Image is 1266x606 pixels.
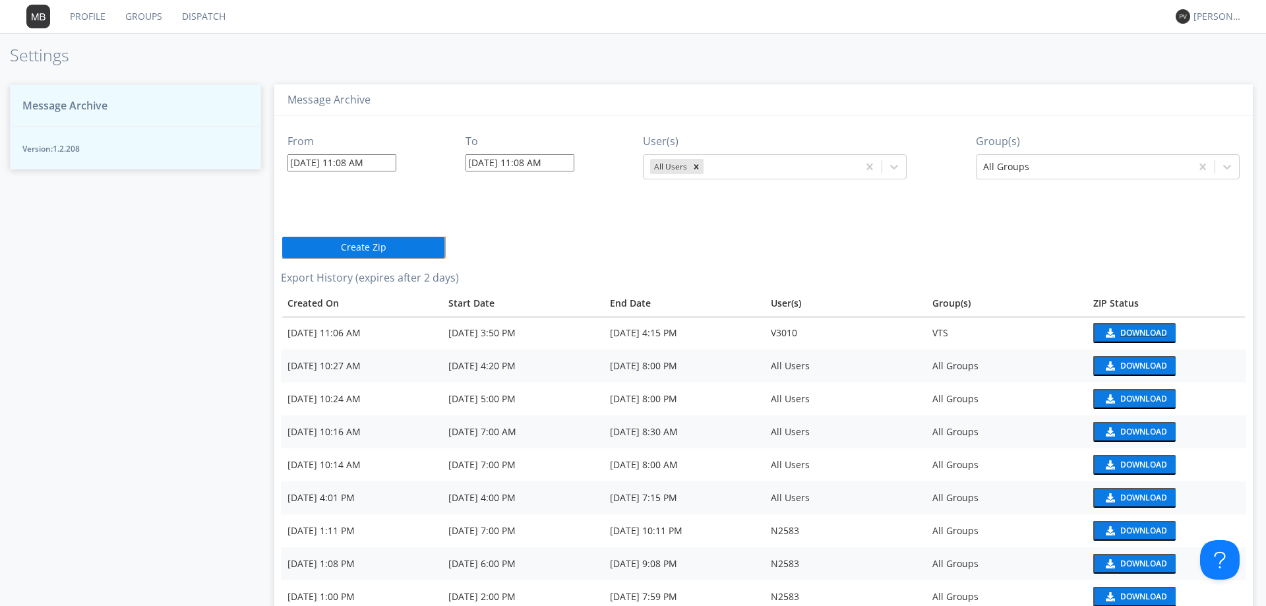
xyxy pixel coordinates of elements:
[1120,395,1167,403] div: Download
[1093,521,1240,541] a: download media buttonDownload
[1120,362,1167,370] div: Download
[976,136,1240,148] h3: Group(s)
[1093,389,1176,409] button: Download
[1104,592,1115,601] img: download media button
[610,590,758,603] div: [DATE] 7:59 PM
[287,524,435,537] div: [DATE] 1:11 PM
[610,524,758,537] div: [DATE] 10:11 PM
[932,491,1080,504] div: All Groups
[610,359,758,373] div: [DATE] 8:00 PM
[287,94,1240,106] h3: Message Archive
[603,290,764,317] th: Toggle SortBy
[1093,356,1240,376] a: download media buttonDownload
[1104,559,1115,568] img: download media button
[1120,593,1167,601] div: Download
[610,491,758,504] div: [DATE] 7:15 PM
[287,491,435,504] div: [DATE] 4:01 PM
[1104,361,1115,371] img: download media button
[771,326,919,340] div: V3010
[610,458,758,471] div: [DATE] 8:00 AM
[466,136,574,148] h3: To
[448,458,596,471] div: [DATE] 7:00 PM
[932,359,1080,373] div: All Groups
[932,557,1080,570] div: All Groups
[610,557,758,570] div: [DATE] 9:08 PM
[932,326,1080,340] div: VTS
[281,235,446,259] button: Create Zip
[1093,356,1176,376] button: Download
[764,290,925,317] th: User(s)
[287,425,435,439] div: [DATE] 10:16 AM
[643,136,907,148] h3: User(s)
[1104,526,1115,535] img: download media button
[1093,389,1240,409] a: download media buttonDownload
[10,84,261,127] button: Message Archive
[1120,461,1167,469] div: Download
[287,392,435,406] div: [DATE] 10:24 AM
[932,590,1080,603] div: All Groups
[1093,488,1240,508] a: download media buttonDownload
[281,290,442,317] th: Toggle SortBy
[932,425,1080,439] div: All Groups
[1093,521,1176,541] button: Download
[610,425,758,439] div: [DATE] 8:30 AM
[650,159,689,174] div: All Users
[771,392,919,406] div: All Users
[1120,494,1167,502] div: Download
[689,159,704,174] div: Remove All Users
[771,491,919,504] div: All Users
[1093,455,1176,475] button: Download
[1104,427,1115,437] img: download media button
[1093,323,1240,343] a: download media buttonDownload
[1193,10,1243,23] div: [PERSON_NAME] *
[1093,554,1176,574] button: Download
[22,143,249,154] span: Version: 1.2.208
[448,425,596,439] div: [DATE] 7:00 AM
[1104,328,1115,338] img: download media button
[1093,422,1240,442] a: download media buttonDownload
[926,290,1087,317] th: Group(s)
[448,326,596,340] div: [DATE] 3:50 PM
[448,359,596,373] div: [DATE] 4:20 PM
[771,425,919,439] div: All Users
[442,290,603,317] th: Toggle SortBy
[1093,422,1176,442] button: Download
[771,557,919,570] div: N2583
[771,359,919,373] div: All Users
[287,136,396,148] h3: From
[287,557,435,570] div: [DATE] 1:08 PM
[1120,560,1167,568] div: Download
[610,392,758,406] div: [DATE] 8:00 PM
[1104,460,1115,470] img: download media button
[932,392,1080,406] div: All Groups
[771,458,919,471] div: All Users
[1093,554,1240,574] a: download media buttonDownload
[932,458,1080,471] div: All Groups
[1120,428,1167,436] div: Download
[448,524,596,537] div: [DATE] 7:00 PM
[287,458,435,471] div: [DATE] 10:14 AM
[448,557,596,570] div: [DATE] 6:00 PM
[610,326,758,340] div: [DATE] 4:15 PM
[1104,394,1115,404] img: download media button
[22,98,107,113] span: Message Archive
[932,524,1080,537] div: All Groups
[448,392,596,406] div: [DATE] 5:00 PM
[1093,323,1176,343] button: Download
[1200,540,1240,580] iframe: Toggle Customer Support
[287,326,435,340] div: [DATE] 11:06 AM
[1093,488,1176,508] button: Download
[448,590,596,603] div: [DATE] 2:00 PM
[287,359,435,373] div: [DATE] 10:27 AM
[771,524,919,537] div: N2583
[1104,493,1115,502] img: download media button
[281,272,1246,284] h3: Export History (expires after 2 days)
[448,491,596,504] div: [DATE] 4:00 PM
[771,590,919,603] div: N2583
[1120,329,1167,337] div: Download
[1120,527,1167,535] div: Download
[1087,290,1246,317] th: Toggle SortBy
[1093,455,1240,475] a: download media buttonDownload
[287,590,435,603] div: [DATE] 1:00 PM
[10,127,261,169] button: Version:1.2.208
